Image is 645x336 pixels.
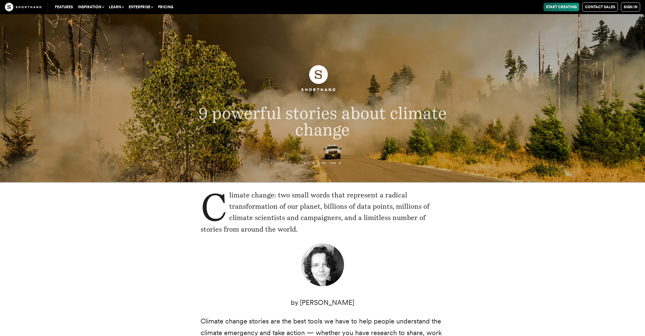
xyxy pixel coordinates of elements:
p: by [PERSON_NAME] [201,297,444,308]
p: Climate change: two small words that represent a radical transformation of our planet, billions o... [201,190,444,235]
span: 9 powerful stories about climate change [198,103,447,139]
a: Pricing [155,3,176,11]
button: Inspiration [75,3,106,11]
button: Learn [106,3,126,11]
img: The Craft [5,3,41,11]
a: Sign in [621,2,640,12]
a: Contact Sales [582,2,618,12]
button: Enterprise [126,3,155,11]
a: Start Creating [543,3,579,11]
a: Features [52,3,75,11]
p: 6 minute read [163,161,482,164]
